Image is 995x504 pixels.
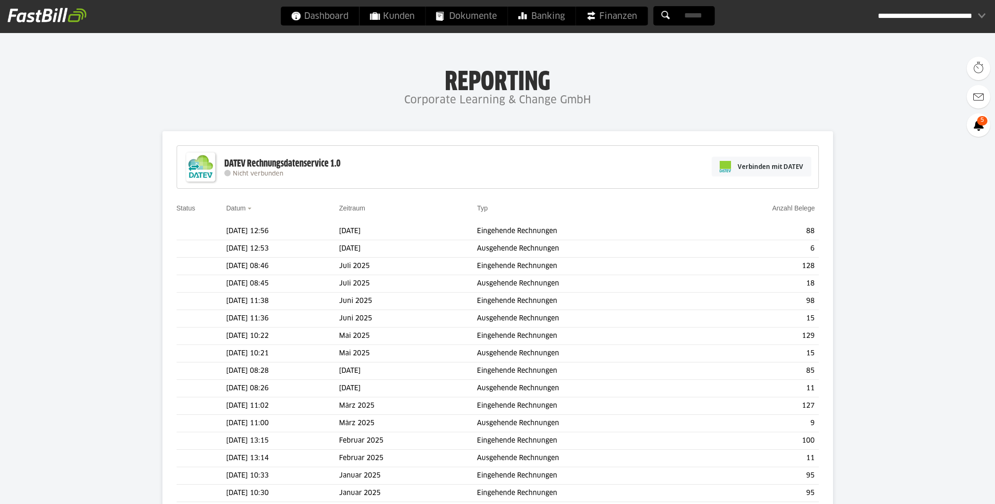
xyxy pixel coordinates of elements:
td: [DATE] [339,362,477,380]
td: Eingehende Rechnungen [477,328,695,345]
img: DATEV-Datenservice Logo [182,148,220,186]
a: Dokumente [425,7,507,25]
img: pi-datev-logo-farbig-24.svg [720,161,731,172]
a: Datum [226,204,246,212]
a: Typ [477,204,488,212]
td: 98 [695,293,818,310]
a: Kunden [359,7,425,25]
td: 129 [695,328,818,345]
td: Eingehende Rechnungen [477,432,695,450]
td: 100 [695,432,818,450]
td: 127 [695,397,818,415]
td: Eingehende Rechnungen [477,223,695,240]
td: Ausgehende Rechnungen [477,415,695,432]
td: Ausgehende Rechnungen [477,310,695,328]
td: Ausgehende Rechnungen [477,345,695,362]
td: Februar 2025 [339,450,477,467]
td: 95 [695,485,818,502]
td: Juni 2025 [339,310,477,328]
td: [DATE] 08:28 [226,362,339,380]
span: Dokumente [436,7,497,25]
td: [DATE] 11:36 [226,310,339,328]
td: Eingehende Rechnungen [477,397,695,415]
a: Status [177,204,196,212]
td: [DATE] 08:46 [226,258,339,275]
a: Banking [508,7,575,25]
td: Januar 2025 [339,467,477,485]
td: Ausgehende Rechnungen [477,450,695,467]
td: Ausgehende Rechnungen [477,275,695,293]
a: Finanzen [576,7,647,25]
td: März 2025 [339,415,477,432]
a: Dashboard [281,7,359,25]
td: [DATE] [339,240,477,258]
td: 11 [695,380,818,397]
td: Mai 2025 [339,345,477,362]
td: [DATE] 08:26 [226,380,339,397]
td: [DATE] 10:30 [226,485,339,502]
td: Juli 2025 [339,275,477,293]
td: Ausgehende Rechnungen [477,240,695,258]
a: Zeitraum [339,204,365,212]
img: sort_desc.gif [247,208,254,210]
span: Banking [518,7,565,25]
span: Nicht verbunden [233,171,283,177]
td: Juli 2025 [339,258,477,275]
td: 88 [695,223,818,240]
td: 11 [695,450,818,467]
td: März 2025 [339,397,477,415]
span: Verbinden mit DATEV [738,162,803,171]
td: [DATE] 13:14 [226,450,339,467]
td: [DATE] 12:53 [226,240,339,258]
td: 18 [695,275,818,293]
iframe: Öffnet ein Widget, in dem Sie weitere Informationen finden [922,476,986,499]
td: 85 [695,362,818,380]
td: [DATE] 08:45 [226,275,339,293]
td: Ausgehende Rechnungen [477,380,695,397]
a: Anzahl Belege [772,204,815,212]
td: [DATE] 11:02 [226,397,339,415]
td: 95 [695,467,818,485]
td: Eingehende Rechnungen [477,293,695,310]
td: 15 [695,345,818,362]
td: [DATE] 13:15 [226,432,339,450]
td: Mai 2025 [339,328,477,345]
td: Eingehende Rechnungen [477,258,695,275]
span: Kunden [370,7,415,25]
a: Verbinden mit DATEV [712,157,811,176]
td: Eingehende Rechnungen [477,467,695,485]
td: Februar 2025 [339,432,477,450]
td: [DATE] [339,223,477,240]
td: [DATE] 11:00 [226,415,339,432]
td: Eingehende Rechnungen [477,485,695,502]
td: Januar 2025 [339,485,477,502]
td: Eingehende Rechnungen [477,362,695,380]
td: [DATE] 12:56 [226,223,339,240]
td: Juni 2025 [339,293,477,310]
span: Dashboard [291,7,349,25]
td: [DATE] 11:38 [226,293,339,310]
td: [DATE] 10:21 [226,345,339,362]
img: fastbill_logo_white.png [8,8,86,23]
td: 9 [695,415,818,432]
a: 5 [967,113,990,137]
span: Finanzen [586,7,637,25]
div: DATEV Rechnungsdatenservice 1.0 [224,158,340,170]
td: [DATE] 10:33 [226,467,339,485]
td: 15 [695,310,818,328]
td: 128 [695,258,818,275]
h1: Reporting [94,67,901,91]
td: [DATE] [339,380,477,397]
td: [DATE] 10:22 [226,328,339,345]
span: 5 [977,116,987,126]
td: 6 [695,240,818,258]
